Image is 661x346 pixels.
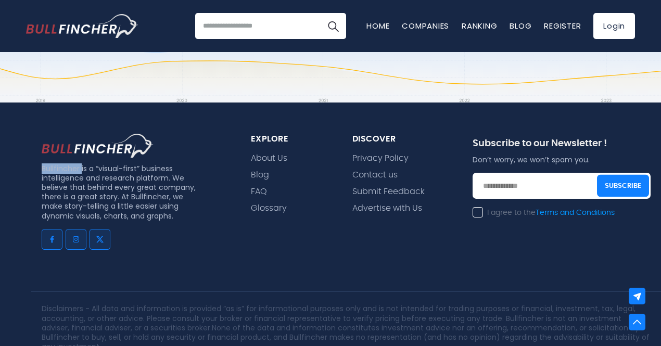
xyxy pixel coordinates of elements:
a: Advertise with Us [352,203,422,213]
div: explore [251,134,327,145]
div: Subscribe to our Newsletter ! [473,138,651,155]
button: Subscribe [597,175,649,197]
a: Submit Feedback [352,187,425,197]
a: Go to facebook [42,229,62,250]
div: Discover [352,134,448,145]
a: Go to twitter [90,229,110,250]
a: Register [544,20,581,31]
a: FAQ [251,187,267,197]
a: Privacy Policy [352,153,409,163]
a: Contact us [352,170,398,180]
p: Bullfincher is a “visual-first” business intelligence and research platform. We believe that behi... [42,164,200,221]
label: I agree to the [473,208,615,217]
button: Search [320,13,346,39]
a: Blog [510,20,531,31]
a: Ranking [462,20,497,31]
a: Glossary [251,203,287,213]
a: About Us [251,153,287,163]
img: Bullfincher logo [26,14,138,38]
a: Terms and Conditions [536,209,615,216]
a: Go to homepage [26,14,138,38]
a: Home [366,20,389,31]
a: Blog [251,170,269,180]
a: Login [593,13,635,39]
iframe: reCAPTCHA [473,225,631,265]
a: Companies [402,20,449,31]
a: Go to instagram [66,229,86,250]
img: footer logo [42,134,154,158]
p: Don’t worry, we won’t spam you. [473,155,651,164]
